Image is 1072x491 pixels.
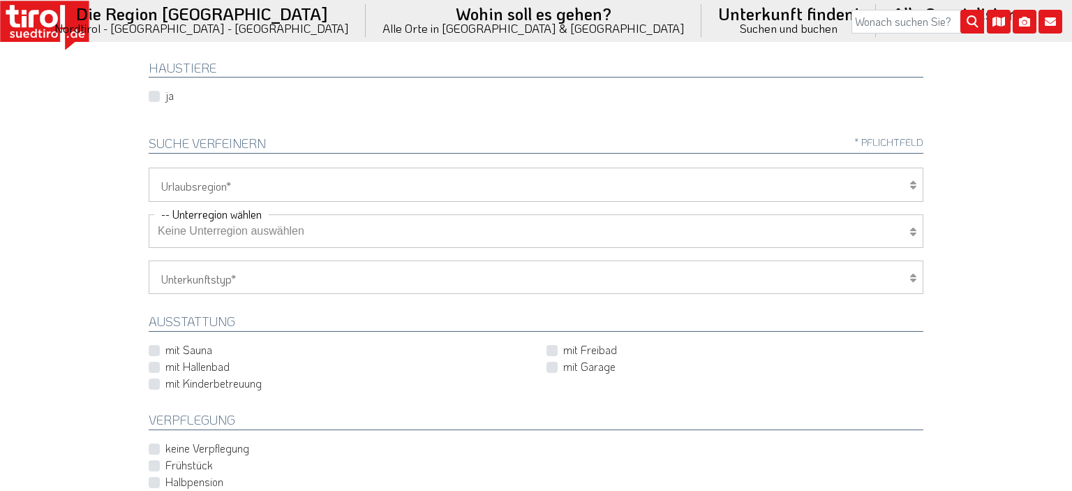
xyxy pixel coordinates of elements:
small: Suchen und buchen [718,22,859,34]
label: Halbpension [165,474,223,490]
small: Nordtirol - [GEOGRAPHIC_DATA] - [GEOGRAPHIC_DATA] [54,22,349,34]
label: mit Garage [563,359,616,374]
label: mit Freibad [563,342,617,358]
i: Kontakt [1038,10,1062,34]
label: mit Kinderbetreuung [165,376,262,391]
label: Frühstück [165,457,213,473]
label: ja [165,88,174,103]
label: mit Sauna [165,342,212,358]
i: Karte öffnen [987,10,1011,34]
h2: HAUSTIERE [149,61,923,78]
h2: Ausstattung [149,315,923,332]
h2: Suche verfeinern [149,137,923,154]
span: * Pflichtfeld [854,137,923,147]
label: keine Verpflegung [165,441,249,456]
h2: Verpflegung [149,413,923,430]
small: Alle Orte in [GEOGRAPHIC_DATA] & [GEOGRAPHIC_DATA] [382,22,685,34]
i: Fotogalerie [1013,10,1036,34]
label: mit Hallenbad [165,359,230,374]
input: Wonach suchen Sie? [851,10,984,34]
